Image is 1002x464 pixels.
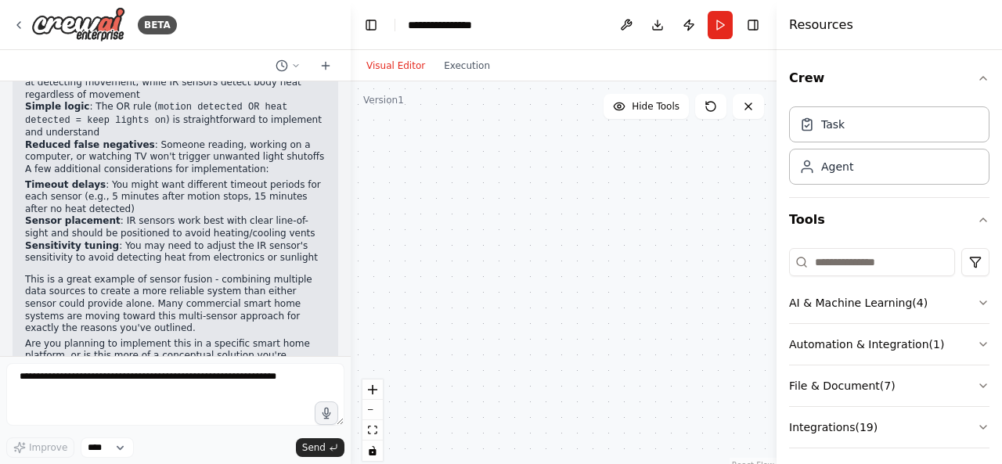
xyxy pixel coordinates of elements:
[302,441,326,454] span: Send
[269,56,307,75] button: Switch to previous chat
[789,100,989,197] div: Crew
[604,94,689,119] button: Hide Tools
[25,139,155,150] strong: Reduced false negatives
[25,101,89,112] strong: Simple logic
[296,438,344,457] button: Send
[31,7,125,42] img: Logo
[313,56,338,75] button: Start a new chat
[25,240,326,264] li: : You may need to adjust the IR sensor's sensitivity to avoid detecting heat from electronics or ...
[25,101,326,139] li: : The OR rule ( ) is straightforward to implement and understand
[25,240,119,251] strong: Sensitivity tuning
[25,215,121,226] strong: Sensor placement
[789,198,989,242] button: Tools
[360,14,382,36] button: Hide left sidebar
[29,441,67,454] span: Improve
[357,56,434,75] button: Visual Editor
[315,401,338,425] button: Click to speak your automation idea
[25,139,326,164] li: : Someone reading, working on a computer, or watching TV won't trigger unwanted light shutoffs
[25,102,287,126] code: motion detected OR heat detected = keep lights on
[6,437,74,458] button: Improve
[742,14,764,36] button: Hide right sidebar
[821,159,853,174] div: Agent
[25,64,326,101] li: : Motion sensors excel at detecting movement, while IR sensors detect body heat regardless of mov...
[362,441,383,461] button: toggle interactivity
[789,16,853,34] h4: Resources
[25,338,326,375] p: Are you planning to implement this in a specific smart home platform, or is this more of a concep...
[362,379,383,461] div: React Flow controls
[362,420,383,441] button: fit view
[789,407,989,448] button: Integrations(19)
[25,179,106,190] strong: Timeout delays
[25,179,326,216] li: : You might want different timeout periods for each sensor (e.g., 5 minutes after motion stops, 1...
[362,379,383,400] button: zoom in
[408,17,482,33] nav: breadcrumb
[789,365,989,406] button: File & Document(7)
[434,56,499,75] button: Execution
[25,274,326,335] p: This is a great example of sensor fusion - combining multiple data sources to create a more relia...
[25,215,326,239] li: : IR sensors work best with clear line-of-sight and should be positioned to avoid heating/cooling...
[25,164,326,176] p: A few additional considerations for implementation:
[362,400,383,420] button: zoom out
[789,324,989,365] button: Automation & Integration(1)
[632,100,679,113] span: Hide Tools
[789,282,989,323] button: AI & Machine Learning(4)
[789,56,989,100] button: Crew
[363,94,404,106] div: Version 1
[821,117,845,132] div: Task
[138,16,177,34] div: BETA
